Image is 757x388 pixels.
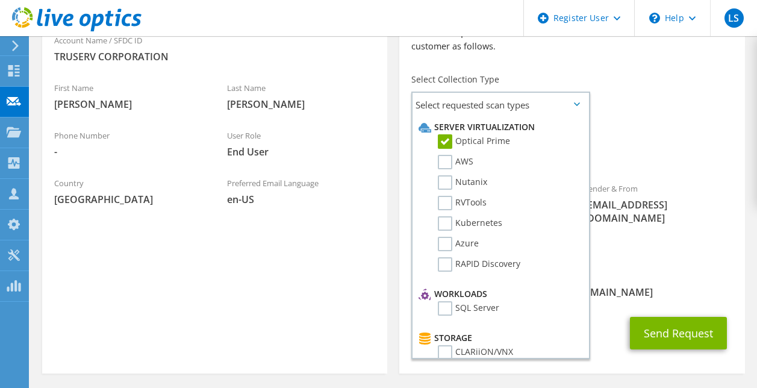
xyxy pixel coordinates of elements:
div: CC & Reply To [399,263,744,305]
div: User Role [215,123,388,164]
label: Azure [438,237,479,251]
span: [GEOGRAPHIC_DATA] [54,193,203,206]
div: To [399,176,572,257]
span: LS [724,8,744,28]
span: TRUSERV CORPORATION [54,50,375,63]
div: Phone Number [42,123,215,164]
label: Kubernetes [438,216,502,231]
div: Requested Collections [399,122,744,170]
label: SQL Server [438,301,499,316]
div: Account Name / SFDC ID [42,28,387,69]
div: First Name [42,75,215,117]
label: Select Collection Type [411,74,499,86]
span: [PERSON_NAME] [227,98,376,111]
span: [EMAIL_ADDRESS][DOMAIN_NAME] [584,198,733,225]
div: Country [42,171,215,212]
span: [PERSON_NAME] [54,98,203,111]
span: Select requested scan types [413,93,588,117]
label: Optical Prime [438,134,510,149]
div: Preferred Email Language [215,171,388,212]
label: RAPID Discovery [438,257,520,272]
p: An email request with a link to download the collector will be sent to the customer as follows. [411,27,732,53]
label: AWS [438,155,473,169]
li: Workloads [416,287,582,301]
span: - [54,145,203,158]
button: Send Request [630,317,727,349]
div: Sender & From [572,176,745,231]
svg: \n [649,13,660,23]
li: Storage [416,331,582,345]
span: en-US [227,193,376,206]
label: CLARiiON/VNX [438,345,513,360]
div: Last Name [215,75,388,117]
span: End User [227,145,376,158]
label: RVTools [438,196,487,210]
label: Nutanix [438,175,487,190]
li: Server Virtualization [416,120,582,134]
